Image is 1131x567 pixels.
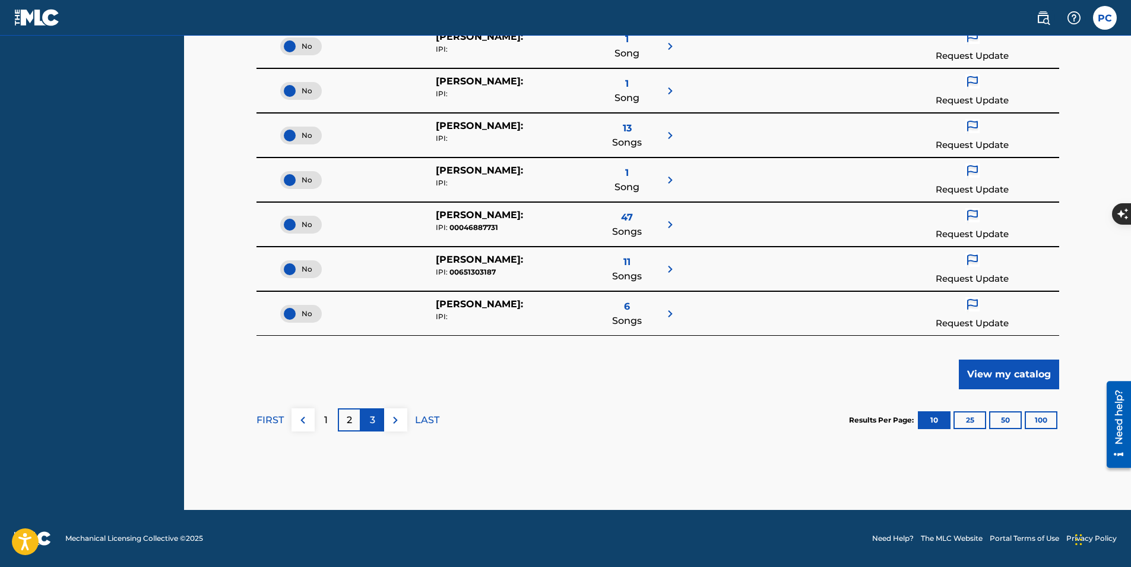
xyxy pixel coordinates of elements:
[936,94,1009,108] p: Request Update
[612,314,642,328] span: Songs
[415,413,439,427] p: LAST
[965,74,980,90] img: flag icon
[965,208,980,223] img: flag icon
[953,411,986,429] button: 25
[14,531,51,546] img: logo
[436,267,448,276] span: IPI:
[965,297,980,313] img: flag icon
[436,31,523,42] span: [PERSON_NAME] :
[388,413,403,427] img: right
[436,45,448,53] span: IPI:
[1036,11,1050,25] img: search
[436,209,523,220] span: [PERSON_NAME] :
[436,120,523,131] span: [PERSON_NAME] :
[936,317,1009,330] p: Request Update
[625,166,629,180] span: 1
[1075,522,1082,557] div: Drag
[936,183,1009,197] p: Request Update
[614,180,639,194] span: Song
[663,128,677,143] img: right chevron icon
[256,413,284,427] p: FIRST
[965,253,980,268] img: flag icon
[936,138,1009,152] p: Request Update
[290,86,312,96] span: No
[663,173,677,187] img: right chevron icon
[965,163,980,179] img: flag icon
[436,223,448,232] span: IPI:
[959,360,1059,389] button: View my catalog
[1025,411,1057,429] button: 100
[436,312,448,321] span: IPI:
[936,49,1009,63] p: Request Update
[436,254,523,265] span: [PERSON_NAME] :
[290,175,312,185] span: No
[624,300,630,314] span: 6
[436,89,448,98] span: IPI:
[614,46,639,61] span: Song
[621,210,633,225] span: 47
[989,411,1022,429] button: 50
[663,307,677,321] img: right chevron icon
[1098,377,1131,472] iframe: Resource Center
[612,136,642,150] span: Songs
[436,165,523,176] span: [PERSON_NAME] :
[65,533,203,544] span: Mechanical Licensing Collective © 2025
[623,255,631,269] span: 11
[612,269,642,283] span: Songs
[663,39,677,53] img: right chevron icon
[849,415,917,426] p: Results Per Page:
[436,134,448,143] span: IPI:
[1066,533,1117,544] a: Privacy Policy
[436,178,448,187] span: IPI:
[1067,11,1081,25] img: help
[936,228,1009,241] p: Request Update
[921,533,983,544] a: The MLC Website
[324,413,328,427] p: 1
[1062,6,1086,30] div: Help
[347,413,352,427] p: 2
[296,413,310,427] img: left
[965,30,980,45] img: flag icon
[614,91,639,105] span: Song
[625,32,629,46] span: 1
[612,225,642,239] span: Songs
[1072,510,1131,567] iframe: Chat Widget
[918,411,951,429] button: 10
[290,219,312,230] span: No
[290,41,312,52] span: No
[370,413,375,427] p: 3
[965,119,980,134] img: flag icon
[623,121,632,136] span: 13
[290,264,312,275] span: No
[872,533,914,544] a: Need Help?
[436,267,591,278] div: 00651303187
[663,218,677,232] img: right chevron icon
[14,9,60,26] img: MLC Logo
[436,298,523,310] span: [PERSON_NAME] :
[990,533,1059,544] a: Portal Terms of Use
[436,75,523,87] span: [PERSON_NAME] :
[625,77,629,91] span: 1
[663,262,677,276] img: right chevron icon
[1093,6,1117,30] div: User Menu
[936,272,1009,286] p: Request Update
[436,222,591,233] div: 00046887731
[290,308,312,319] span: No
[663,84,677,98] img: right chevron icon
[1031,6,1055,30] a: Public Search
[290,130,312,141] span: No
